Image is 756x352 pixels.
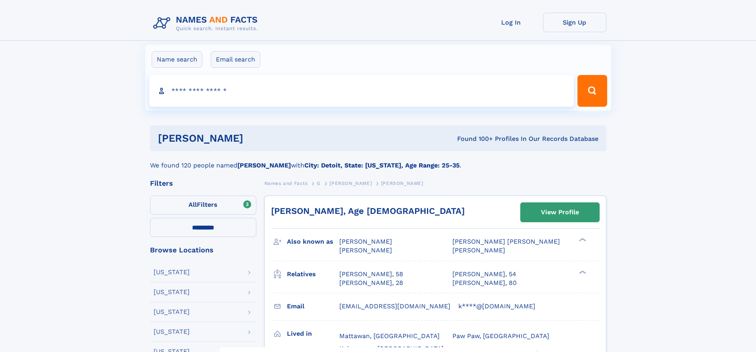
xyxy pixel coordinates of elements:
[577,237,587,242] div: ❯
[154,329,190,335] div: [US_STATE]
[158,133,350,143] h1: [PERSON_NAME]
[271,206,465,216] a: [PERSON_NAME], Age [DEMOGRAPHIC_DATA]
[452,238,560,245] span: [PERSON_NAME] [PERSON_NAME]
[317,178,321,188] a: G
[339,332,440,340] span: Mattawan, [GEOGRAPHIC_DATA]
[150,246,256,254] div: Browse Locations
[150,151,606,170] div: We found 120 people named with .
[541,203,579,221] div: View Profile
[577,75,607,107] button: Search Button
[211,51,260,68] label: Email search
[329,181,372,186] span: [PERSON_NAME]
[237,162,291,169] b: [PERSON_NAME]
[287,300,339,313] h3: Email
[154,289,190,295] div: [US_STATE]
[577,269,587,275] div: ❯
[339,270,403,279] a: [PERSON_NAME], 58
[264,178,308,188] a: Names and Facts
[287,327,339,340] h3: Lived in
[317,181,321,186] span: G
[521,203,599,222] a: View Profile
[339,279,403,287] a: [PERSON_NAME], 28
[152,51,202,68] label: Name search
[452,332,549,340] span: Paw Paw, [GEOGRAPHIC_DATA]
[150,13,264,34] img: Logo Names and Facts
[149,75,574,107] input: search input
[304,162,460,169] b: City: Detoit, State: [US_STATE], Age Range: 25-35
[287,235,339,248] h3: Also known as
[350,135,598,143] div: Found 100+ Profiles In Our Records Database
[452,246,505,254] span: [PERSON_NAME]
[479,13,543,32] a: Log In
[287,267,339,281] h3: Relatives
[381,181,423,186] span: [PERSON_NAME]
[543,13,606,32] a: Sign Up
[452,270,516,279] a: [PERSON_NAME], 54
[154,309,190,315] div: [US_STATE]
[150,196,256,215] label: Filters
[339,238,392,245] span: [PERSON_NAME]
[189,201,197,208] span: All
[339,302,450,310] span: [EMAIL_ADDRESS][DOMAIN_NAME]
[339,246,392,254] span: [PERSON_NAME]
[150,180,256,187] div: Filters
[452,279,517,287] a: [PERSON_NAME], 80
[329,178,372,188] a: [PERSON_NAME]
[154,269,190,275] div: [US_STATE]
